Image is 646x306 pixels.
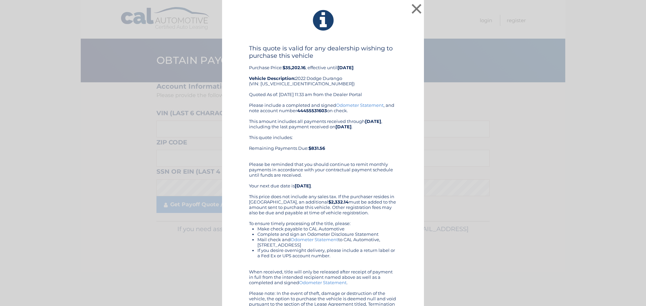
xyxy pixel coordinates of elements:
strong: Vehicle Description: [249,76,295,81]
a: Odometer Statement [299,280,347,285]
a: Odometer Statement [336,102,384,108]
a: Odometer Statement [291,237,338,242]
button: × [410,2,423,15]
div: Purchase Price: , effective until 2022 Dodge Durango (VIN: [US_VEHICLE_IDENTIFICATION_NUMBER]) Qu... [249,45,397,102]
b: [DATE] [295,183,311,188]
b: $831.56 [309,145,325,151]
b: [DATE] [337,65,354,70]
b: $2,332.14 [328,199,349,205]
li: If you desire overnight delivery, please include a return label or a Fed Ex or UPS account number. [257,248,397,258]
b: 44455531603 [297,108,327,113]
div: This quote includes: Remaining Payments Due: [249,135,397,156]
b: $35,202.16 [283,65,306,70]
b: [DATE] [365,119,381,124]
li: Make check payable to CAL Automotive [257,226,397,231]
li: Complete and sign an Odometer Disclosure Statement [257,231,397,237]
h4: This quote is valid for any dealership wishing to purchase this vehicle [249,45,397,59]
b: [DATE] [335,124,352,129]
li: Mail check and to CAL Automotive, [STREET_ADDRESS] [257,237,397,248]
